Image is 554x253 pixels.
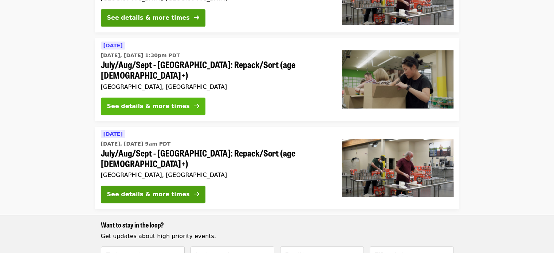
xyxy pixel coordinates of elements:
button: See details & more times [101,98,205,115]
div: See details & more times [107,13,190,22]
button: See details & more times [101,9,205,27]
span: [DATE] [103,43,123,48]
div: [GEOGRAPHIC_DATA], [GEOGRAPHIC_DATA] [101,171,330,178]
time: [DATE], [DATE] 9am PDT [101,140,171,148]
span: Get updates about high priority events. [101,233,216,240]
a: See details for "July/Aug/Sept - Portland: Repack/Sort (age 16+)" [95,127,459,209]
div: [GEOGRAPHIC_DATA], [GEOGRAPHIC_DATA] [101,83,330,90]
div: See details & more times [107,190,190,199]
div: See details & more times [107,102,190,111]
img: July/Aug/Sept - Portland: Repack/Sort (age 8+) organized by Oregon Food Bank [342,50,453,108]
a: See details for "July/Aug/Sept - Portland: Repack/Sort (age 8+)" [95,38,459,121]
i: arrow-right icon [194,191,199,198]
span: July/Aug/Sept - [GEOGRAPHIC_DATA]: Repack/Sort (age [DEMOGRAPHIC_DATA]+) [101,148,330,169]
span: July/Aug/Sept - [GEOGRAPHIC_DATA]: Repack/Sort (age [DEMOGRAPHIC_DATA]+) [101,59,330,80]
i: arrow-right icon [194,103,199,110]
span: Want to stay in the loop? [101,220,164,229]
button: See details & more times [101,186,205,203]
i: arrow-right icon [194,14,199,21]
img: July/Aug/Sept - Portland: Repack/Sort (age 16+) organized by Oregon Food Bank [342,139,453,197]
time: [DATE], [DATE] 1:30pm PDT [101,52,180,59]
span: [DATE] [103,131,123,137]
